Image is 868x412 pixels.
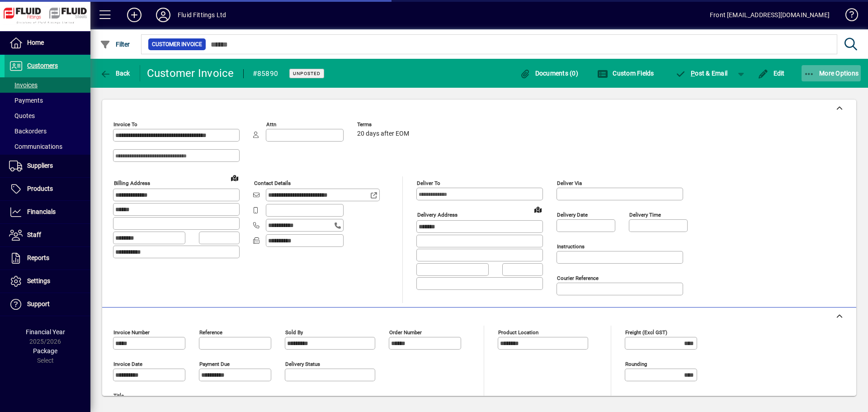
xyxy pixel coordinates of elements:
button: Filter [98,36,132,52]
a: Knowledge Base [839,2,857,31]
span: Payments [9,97,43,104]
a: Products [5,178,90,200]
mat-label: Invoice number [113,329,150,336]
mat-label: Order number [389,329,422,336]
span: Customer Invoice [152,40,202,49]
mat-label: Invoice date [113,361,142,367]
mat-label: Rounding [625,361,647,367]
mat-label: Payment due [199,361,230,367]
span: Invoices [9,81,38,89]
button: Custom Fields [595,65,656,81]
a: Invoices [5,77,90,93]
a: View on map [227,170,242,185]
span: Edit [758,70,785,77]
mat-label: Delivery time [629,212,661,218]
mat-label: Sold by [285,329,303,336]
span: Reports [27,254,49,261]
span: 20 days after EOM [357,130,409,137]
a: Quotes [5,108,90,123]
mat-label: Freight (excl GST) [625,329,667,336]
span: Custom Fields [597,70,654,77]
span: Support [27,300,50,308]
mat-label: Delivery status [285,361,320,367]
span: Terms [357,122,411,128]
span: Home [27,39,44,46]
span: Settings [27,277,50,284]
span: Unposted [293,71,321,76]
span: P [691,70,695,77]
span: Financial Year [26,328,65,336]
mat-label: Deliver To [417,180,440,186]
span: Documents (0) [519,70,578,77]
mat-label: Reference [199,329,222,336]
span: Staff [27,231,41,238]
span: Financials [27,208,56,215]
div: Customer Invoice [147,66,234,81]
span: Backorders [9,128,47,135]
div: Fluid Fittings Ltd [178,8,226,22]
button: Back [98,65,132,81]
a: Settings [5,270,90,293]
button: Edit [755,65,787,81]
button: Add [120,7,149,23]
span: Quotes [9,112,35,119]
div: Front [EMAIL_ADDRESS][DOMAIN_NAME] [710,8,830,22]
a: Support [5,293,90,316]
span: Suppliers [27,162,53,169]
mat-label: Attn [266,121,276,128]
mat-label: Title [113,393,124,399]
span: Back [100,70,130,77]
button: Post & Email [671,65,732,81]
a: Communications [5,139,90,154]
button: More Options [802,65,861,81]
a: View on map [531,202,545,217]
app-page-header-button: Back [90,65,140,81]
span: ost & Email [675,70,728,77]
mat-label: Product location [498,329,538,336]
span: Communications [9,143,62,150]
a: Suppliers [5,155,90,177]
mat-label: Deliver via [557,180,582,186]
div: #85890 [253,66,278,81]
mat-label: Courier Reference [557,275,599,281]
a: Home [5,32,90,54]
button: Profile [149,7,178,23]
mat-label: Instructions [557,243,585,250]
a: Staff [5,224,90,246]
span: Package [33,347,57,355]
a: Payments [5,93,90,108]
span: Customers [27,62,58,69]
button: Documents (0) [517,65,580,81]
span: Filter [100,41,130,48]
mat-label: Invoice To [113,121,137,128]
mat-label: Delivery date [557,212,588,218]
a: Backorders [5,123,90,139]
a: Reports [5,247,90,270]
span: Products [27,185,53,192]
a: Financials [5,201,90,223]
span: More Options [804,70,859,77]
